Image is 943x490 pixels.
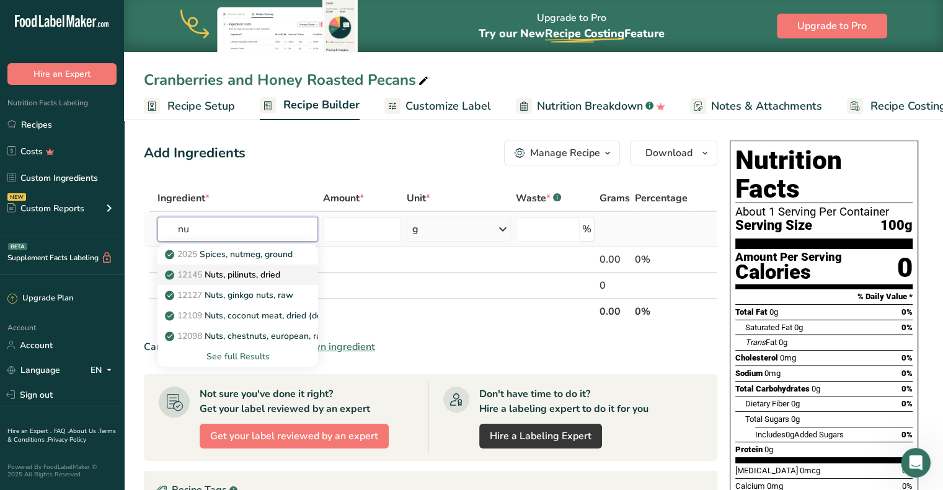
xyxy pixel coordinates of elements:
span: 0g [769,307,778,317]
div: Not sure you've done it right? Get your label reviewed by an expert [200,387,370,416]
div: Don't have time to do it? Hire a labeling expert to do it for you [479,387,649,416]
div: Calories [735,263,842,281]
div: 0 [897,252,913,284]
span: 0mg [764,369,781,378]
span: Serving Size [735,218,812,234]
span: Protein [735,445,763,454]
span: Try our New Feature [479,26,665,41]
a: Language [7,359,60,381]
span: 0g [791,414,800,424]
div: 0% [635,252,688,267]
a: Notes & Attachments [690,92,822,120]
a: About Us . [69,427,99,435]
div: Custom Reports [7,202,84,215]
span: Recipe Builder [283,97,360,113]
p: Nuts, pilinuts, dried [167,268,280,281]
th: Net Totals [155,298,597,324]
a: Privacy Policy [48,435,86,444]
a: 12109Nuts, coconut meat, dried (desiccated), sweetened, flaked, packaged [157,305,318,326]
input: Add Ingredient [157,217,318,242]
span: Notes & Attachments [711,98,822,115]
div: g [412,222,418,237]
a: Recipe Builder [260,91,360,121]
a: 12098Nuts, chestnuts, european, raw, peeled [157,326,318,346]
span: 0mcg [800,466,820,475]
div: Add Ingredients [144,143,246,164]
span: Download [645,146,693,160]
span: 12127 [177,289,202,301]
span: Total Fat [735,307,768,317]
div: Upgrade to Pro [479,1,665,52]
p: Nuts, ginkgo nuts, raw [167,289,293,302]
span: Includes Added Sugars [755,430,844,439]
span: 0% [901,399,913,408]
span: Fat [745,338,777,347]
span: Ingredient [157,191,210,206]
span: 0% [901,430,913,439]
span: Recipe Setup [167,98,235,115]
span: Dietary Fiber [745,399,789,408]
span: 0% [901,353,913,362]
a: Hire an Expert . [7,427,51,435]
span: 0% [901,384,913,393]
a: Customize Label [384,92,491,120]
a: Recipe Setup [144,92,235,120]
a: Terms & Conditions . [7,427,116,444]
span: Nutrition Breakdown [537,98,643,115]
div: NEW [7,193,26,201]
span: 0mg [780,353,796,362]
div: See full Results [167,350,308,363]
div: Waste [516,191,561,206]
button: Get your label reviewed by an expert [200,424,389,448]
div: Manage Recipe [530,146,600,160]
span: Recipe Costing [545,26,624,41]
span: 12098 [177,330,202,342]
span: 0g [794,323,803,332]
th: 0.00 [597,298,632,324]
div: Cranberries and Honey Roasted Pecans [144,69,431,91]
span: 0% [901,307,913,317]
div: 0 [600,278,630,293]
span: Add your own ingredient [263,339,375,354]
div: Powered By FoodLabelMaker © 2025 All Rights Reserved [7,463,117,478]
span: 2025 [177,248,197,260]
span: Total Sugars [745,414,789,424]
div: Can't find your ingredient? [144,339,717,354]
span: 0g [791,399,800,408]
span: Percentage [635,191,688,206]
span: Grams [600,191,630,206]
div: Amount Per Serving [735,252,842,263]
button: Download [630,141,717,165]
a: 12127Nuts, ginkgo nuts, raw [157,285,318,305]
h1: Nutrition Facts [735,146,913,203]
span: Sodium [735,369,763,378]
a: Hire a Labeling Expert [479,424,602,448]
span: 0g [764,445,773,454]
div: See full Results [157,346,318,367]
span: Customize Label [405,98,491,115]
span: 0g [786,430,794,439]
div: Upgrade Plan [7,292,73,305]
button: Manage Recipe [504,141,620,165]
span: Unit [406,191,430,206]
section: % Daily Value * [735,289,913,304]
span: 0% [901,369,913,378]
button: Upgrade to Pro [777,14,887,38]
span: 0% [901,323,913,332]
div: About 1 Serving Per Container [735,206,913,218]
a: 2025Spices, nutmeg, ground [157,244,318,265]
span: Saturated Fat [745,323,792,332]
th: 0% [632,298,690,324]
div: BETA [8,243,27,250]
span: 100g [880,218,913,234]
span: 0g [812,384,820,393]
span: Cholesterol [735,353,778,362]
p: Nuts, chestnuts, european, raw, peeled [167,330,360,343]
span: Amount [323,191,364,206]
div: EN [91,362,117,377]
a: Nutrition Breakdown [516,92,665,120]
div: 0.00 [600,252,630,267]
span: Upgrade to Pro [797,19,867,33]
span: [MEDICAL_DATA] [735,466,798,475]
i: Trans [745,338,766,347]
